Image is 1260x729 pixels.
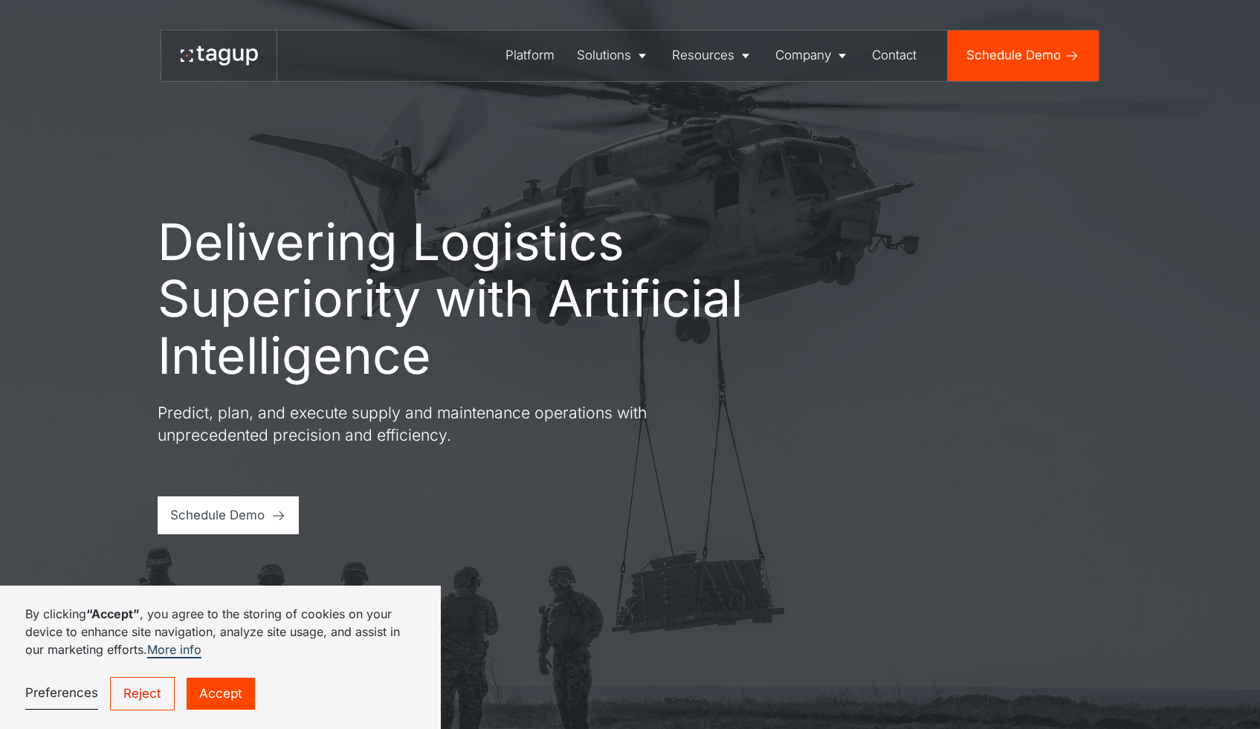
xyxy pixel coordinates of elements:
a: Accept [187,678,255,709]
a: Platform [495,30,566,81]
div: Platform [505,46,555,65]
a: Schedule Demo [158,496,300,534]
p: Predict, plan, and execute supply and maintenance operations with unprecedented precision and eff... [158,402,693,446]
div: Schedule Demo [170,506,265,525]
a: Company [764,30,861,81]
div: Resources [672,46,734,65]
div: Contact [872,46,917,65]
h1: Delivering Logistics Superiority with Artificial Intelligence [158,213,782,383]
a: More info [147,642,201,658]
a: Resources [661,30,764,81]
a: Schedule Demo [948,30,1099,81]
a: Preferences [25,678,98,710]
strong: “Accept” [86,606,140,621]
a: Contact [862,30,928,81]
div: Solutions [577,46,631,65]
a: Solutions [566,30,661,81]
a: Reject [110,677,175,710]
div: Schedule Demo [966,46,1061,65]
p: By clicking , you agree to the storing of cookies on your device to enhance site navigation, anal... [25,605,416,658]
div: Company [775,46,831,65]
